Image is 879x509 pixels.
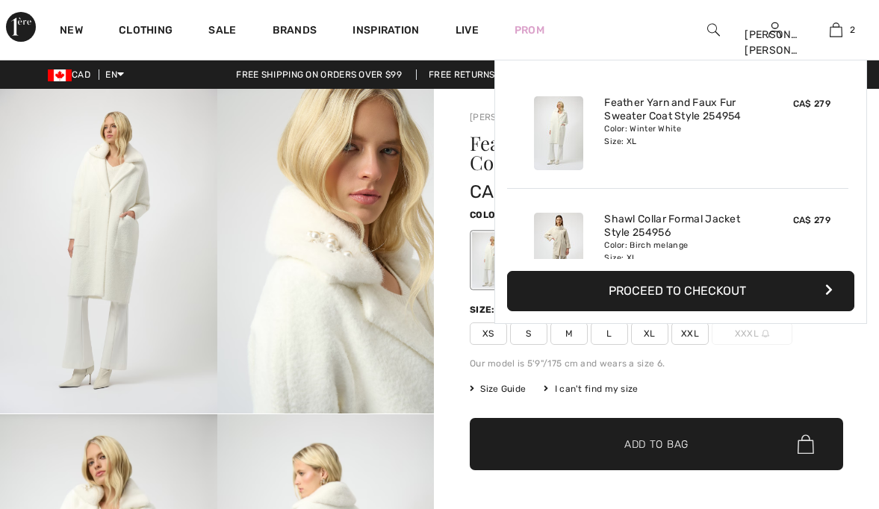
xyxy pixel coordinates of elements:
a: Free Returns [416,69,508,80]
span: M [550,322,588,345]
h1: Feather Yarn And Faux Fur Sweater Coat Style 254954 [470,134,781,172]
a: Feather Yarn and Faux Fur Sweater Coat Style 254954 [604,96,751,123]
a: Clothing [119,24,173,40]
img: My Info [768,21,781,39]
span: XXL [671,322,709,345]
span: CA$ 279 [793,215,830,225]
a: Free shipping on orders over $99 [224,69,414,80]
div: Color: Winter White Size: XL [604,123,751,147]
img: My Bag [830,21,842,39]
img: Bag.svg [798,434,814,454]
a: 2 [807,21,866,39]
span: CA$ 279 [470,181,541,202]
div: Winter White [472,232,511,288]
span: Color: [470,210,505,220]
a: Live [456,22,479,38]
img: Shawl Collar Formal Jacket Style 254956 [534,213,583,287]
a: Sale [208,24,236,40]
div: Our model is 5'9"/175 cm and wears a size 6. [470,357,843,370]
img: 1ère Avenue [6,12,36,42]
a: Prom [515,22,544,38]
a: New [60,24,83,40]
button: Proceed to Checkout [507,271,854,311]
div: [PERSON_NAME] [PERSON_NAME] [745,27,804,58]
span: S [510,322,547,345]
span: XS [470,322,507,345]
img: Feather Yarn and Faux Fur Sweater Coat Style 254954. 2 [217,89,435,413]
a: Shawl Collar Formal Jacket Style 254956 [604,213,751,240]
div: Color: Birch melange Size: XL [604,240,751,263]
span: XXXL [712,322,792,345]
img: search the website [707,21,720,39]
span: L [591,322,628,345]
span: CAD [48,69,96,80]
img: ring-m.svg [762,330,769,337]
span: XL [631,322,668,345]
span: 2 [850,23,855,37]
a: [PERSON_NAME] [470,112,544,122]
span: Inspiration [352,24,419,40]
span: CA$ 279 [793,99,830,109]
a: Brands [273,24,317,40]
span: Add to Bag [624,437,689,452]
div: I can't find my size [544,382,638,396]
a: Sign In [768,22,781,37]
span: EN [105,69,124,80]
img: Canadian Dollar [48,69,72,81]
span: Size Guide [470,382,526,396]
img: Feather Yarn and Faux Fur Sweater Coat Style 254954 [534,96,583,170]
div: Size: [470,303,498,316]
button: Add to Bag [470,418,843,470]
